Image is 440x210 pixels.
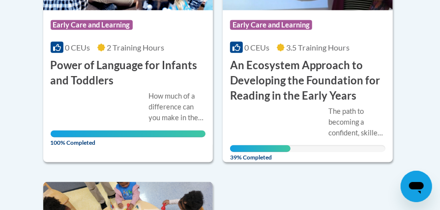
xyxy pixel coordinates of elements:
span: Early Care and Learning [51,20,133,30]
div: The path to becoming a confident, skilled reader begins very early in life- in fact, even before ... [328,106,385,138]
span: 0 CEUs [65,43,90,52]
h3: An Ecosystem Approach to Developing the Foundation for Reading in the Early Years [230,58,385,103]
span: Early Care and Learning [230,20,312,30]
span: 0 CEUs [244,43,269,52]
span: 2 Training Hours [107,43,164,52]
div: Your progress [51,131,206,137]
h3: Power of Language for Infants and Toddlers [51,58,206,88]
span: 3.5 Training Hours [286,43,350,52]
iframe: Button to launch messaging window [401,171,432,202]
div: Your progress [230,145,291,152]
span: 39% Completed [230,145,291,161]
div: How much of a difference can you make in the life of a child just by talking? A lot! You can help... [149,91,206,123]
span: 100% Completed [51,131,206,146]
